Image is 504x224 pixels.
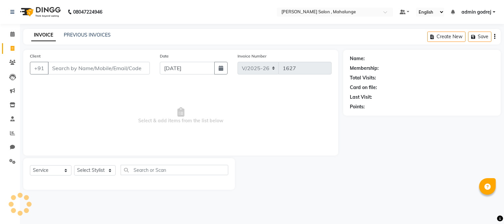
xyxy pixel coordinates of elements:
span: Select & add items from the list below [30,82,332,149]
input: Search or Scan [121,165,228,175]
div: Total Visits: [350,74,376,81]
label: Date [160,53,169,59]
a: INVOICE [31,29,56,41]
span: admin godrej [461,9,491,16]
div: Last Visit: [350,94,372,101]
div: Name: [350,55,365,62]
button: Create New [427,32,465,42]
button: Save [468,32,491,42]
label: Invoice Number [238,53,266,59]
a: PREVIOUS INVOICES [64,32,111,38]
img: logo [17,3,62,21]
div: Points: [350,103,365,110]
label: Client [30,53,41,59]
div: Card on file: [350,84,377,91]
b: 08047224946 [73,3,102,21]
input: Search by Name/Mobile/Email/Code [48,62,150,74]
button: +91 [30,62,49,74]
div: Membership: [350,65,379,72]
